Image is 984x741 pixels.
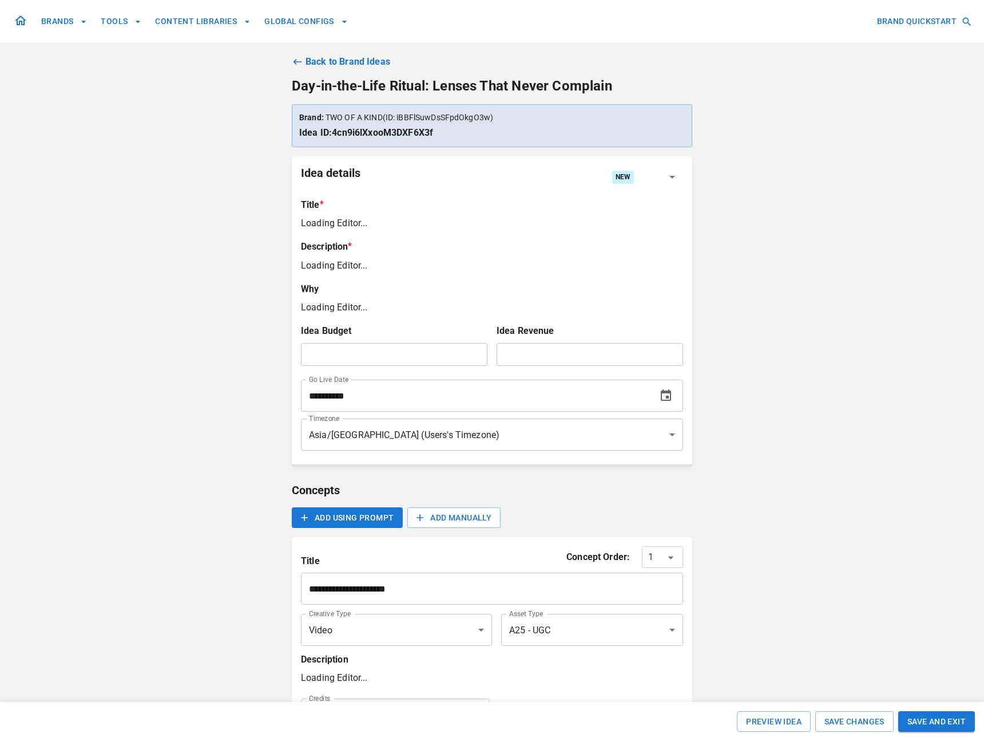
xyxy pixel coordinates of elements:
button: SAVE CHANGES [815,711,894,732]
span: Day-in-the-Life Ritual: Lenses That Never Complain [292,78,612,94]
button: TOOLS [96,11,146,32]
h6: Why [301,282,683,297]
button: GLOBAL CONFIGS [260,11,352,32]
h4: Description [301,653,683,667]
div: Loading Editor... [301,301,683,314]
label: Timezone [309,413,339,423]
label: Credits [309,693,331,703]
button: Preview Idea [737,711,811,732]
div: Video [301,618,492,641]
button: CONTENT LIBRARIES [150,11,255,32]
label: Asset Type [509,609,543,618]
div: Loading Editor... [301,216,683,230]
p: TWO OF A KIND (ID: iBBFlSuwDsSFpdOkgO3w ) [299,112,685,124]
button: ADD MANUALLY [407,507,501,529]
h6: Idea Revenue [497,324,683,338]
h5: Idea details [301,165,360,188]
h6: Title [301,198,320,212]
strong: Brand: [299,113,324,122]
div: New [612,171,634,184]
label: Go Live Date [309,375,348,384]
button: ADD USING PROMPT [292,507,403,529]
label: Creative Type [309,609,351,618]
div: Loading Editor... [301,259,683,273]
h4: Concept Order: [566,550,630,564]
button: Choose date, selected date is Oct 3, 2025 [650,380,682,412]
button: SAVE AND EXIT [898,711,975,732]
h5: Concepts [292,483,692,498]
div: A25 - UGC [501,618,683,641]
h4: Title [301,554,320,568]
button: BRAND QUICKSTART [872,11,975,32]
strong: Idea ID: 4cn9i6lXxooM3DXF6X3f [299,127,433,138]
div: Loading Editor... [301,671,683,685]
a: Back to Brand Ideas [292,55,692,69]
button: BRANDS [37,11,92,32]
div: Asia/[GEOGRAPHIC_DATA] (Users's Timezone) [301,419,683,451]
h6: Idea Budget [301,324,487,338]
h6: Description [301,239,348,254]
